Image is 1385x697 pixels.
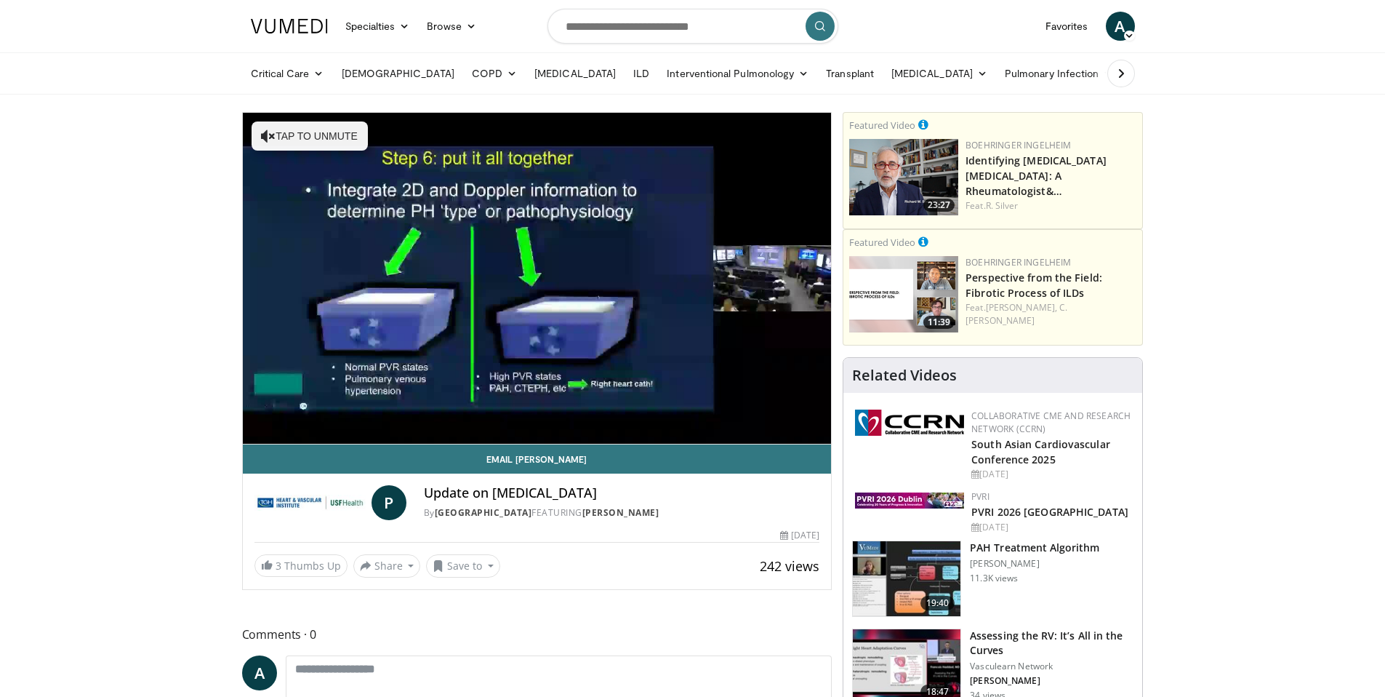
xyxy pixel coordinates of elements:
[849,256,958,332] a: 11:39
[817,59,883,88] a: Transplant
[625,59,658,88] a: ILD
[970,573,1018,584] p: 11.3K views
[242,625,832,644] span: Comments 0
[242,59,333,88] a: Critical Care
[424,506,819,519] div: By FEATURING
[760,557,819,575] span: 242 views
[971,468,1131,481] div: [DATE]
[254,554,348,577] a: 3 Thumbs Up
[971,521,1131,534] div: [DATE]
[849,139,958,215] a: 23:27
[337,12,419,41] a: Specialties
[849,139,958,215] img: dcc7dc38-d620-4042-88f3-56bf6082e623.png.150x105_q85_crop-smart_upscale.png
[966,154,1107,198] a: Identifying [MEDICAL_DATA] [MEDICAL_DATA]: A Rheumatologist&…
[849,236,915,249] small: Featured Video
[852,367,957,384] h4: Related Videos
[276,559,281,573] span: 3
[582,506,659,519] a: [PERSON_NAME]
[424,485,819,501] h4: Update on [MEDICAL_DATA]
[251,19,328,33] img: VuMedi Logo
[243,113,832,445] video-js: Video Player
[849,119,915,132] small: Featured Video
[242,656,277,690] a: A
[1106,12,1135,41] a: A
[353,554,421,578] button: Share
[970,558,1099,570] p: [PERSON_NAME]
[658,59,817,88] a: Interventional Pulmonology
[996,59,1122,88] a: Pulmonary Infection
[1037,12,1097,41] a: Favorites
[923,316,955,329] span: 11:39
[254,485,366,520] img: Tampa General Hospital Heart & Vascular Institute
[855,410,964,436] img: a04ee3ba-8487-4636-b0fb-5e8d268f3737.png.150x105_q85_autocrop_double_scale_upscale_version-0.2.png
[966,199,1136,212] div: Feat.
[426,554,500,578] button: Save to
[966,301,1067,327] a: C. [PERSON_NAME]
[463,59,526,88] a: COPD
[986,199,1019,212] a: R. Silver
[852,541,1133,618] a: 19:40 PAH Treatment Algorithm [PERSON_NAME] 11.3K views
[883,59,996,88] a: [MEDICAL_DATA]
[526,59,625,88] a: [MEDICAL_DATA]
[252,122,368,151] button: Tap to unmute
[243,445,832,474] a: Email [PERSON_NAME]
[970,661,1133,672] p: Vasculearn Network
[780,529,819,542] div: [DATE]
[418,12,485,41] a: Browse
[970,541,1099,555] h3: PAH Treatment Algorithm
[970,629,1133,658] h3: Assessing the RV: It’s All in the Curves
[853,541,960,617] img: 7dd380dd-ceaa-4490-954e-cf4743d61cf2.150x105_q85_crop-smart_upscale.jpg
[971,490,989,503] a: PVRI
[966,139,1071,151] a: Boehringer Ingelheim
[966,301,1136,327] div: Feat.
[920,596,955,610] span: 19:40
[547,9,838,44] input: Search topics, interventions
[855,493,964,509] img: 33783847-ac93-4ca7-89f8-ccbd48ec16ca.webp.150x105_q85_autocrop_double_scale_upscale_version-0.2.jpg
[970,675,1133,687] p: [PERSON_NAME]
[333,59,463,88] a: [DEMOGRAPHIC_DATA]
[923,199,955,212] span: 23:27
[971,505,1128,519] a: PVRI 2026 [GEOGRAPHIC_DATA]
[435,506,532,519] a: [GEOGRAPHIC_DATA]
[986,301,1057,314] a: [PERSON_NAME],
[849,256,958,332] img: 0d260a3c-dea8-4d46-9ffd-2859801fb613.png.150x105_q85_crop-smart_upscale.png
[971,437,1110,466] a: South Asian Cardiovascular Conference 2025
[372,485,406,520] a: P
[966,256,1071,268] a: Boehringer Ingelheim
[966,271,1102,300] a: Perspective from the Field: Fibrotic Process of ILDs
[971,410,1131,435] a: Collaborative CME and Research Network (CCRN)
